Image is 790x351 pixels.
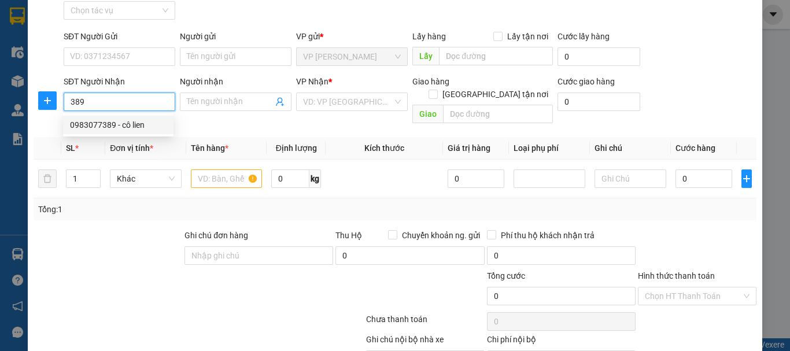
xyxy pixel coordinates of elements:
span: VP Ngọc Hồi [303,48,401,65]
span: [GEOGRAPHIC_DATA] tận nơi [438,88,553,101]
div: Ghi chú nội bộ nhà xe [366,333,485,350]
span: Lấy [412,47,439,65]
div: 0983077389 - cô lien [70,119,167,131]
span: Đơn vị tính [110,143,153,153]
div: SĐT Người Nhận [64,75,175,88]
label: Cước lấy hàng [558,32,610,41]
span: kg [309,169,321,188]
label: Cước giao hàng [558,77,615,86]
span: Tổng cước [487,271,525,280]
button: delete [38,169,57,188]
label: Ghi chú đơn hàng [184,231,248,240]
label: Hình thức thanh toán [638,271,715,280]
span: plus [742,174,751,183]
span: Giao hàng [412,77,449,86]
span: Giao [412,105,443,123]
input: Cước giao hàng [558,93,640,111]
input: 0 [448,169,504,188]
input: Dọc đường [439,47,553,65]
span: Kích thước [364,143,404,153]
button: plus [38,91,57,110]
span: Lấy hàng [412,32,446,41]
input: Ghi Chú [595,169,666,188]
div: Người gửi [180,30,291,43]
button: plus [741,169,752,188]
input: VD: Bàn, Ghế [191,169,263,188]
div: VP gửi [296,30,408,43]
span: Phí thu hộ khách nhận trả [496,229,599,242]
span: Định lượng [276,143,317,153]
span: Chuyển khoản ng. gửi [397,229,485,242]
th: Ghi chú [590,137,671,160]
input: Ghi chú đơn hàng [184,246,333,265]
input: Dọc đường [443,105,553,123]
span: plus [39,96,56,105]
th: Loại phụ phí [509,137,590,160]
div: Tổng: 1 [38,203,306,216]
span: Lấy tận nơi [503,30,553,43]
div: Người nhận [180,75,291,88]
span: Khác [117,170,175,187]
span: Cước hàng [675,143,715,153]
div: SĐT Người Gửi [64,30,175,43]
span: Giá trị hàng [448,143,490,153]
span: user-add [275,97,285,106]
div: Chi phí nội bộ [487,333,636,350]
div: 0983077389 - cô lien [63,116,173,134]
span: VP Nhận [296,77,328,86]
span: SL [66,143,75,153]
span: Tên hàng [191,143,228,153]
div: Chưa thanh toán [365,313,486,333]
input: Cước lấy hàng [558,47,640,66]
span: Thu Hộ [335,231,362,240]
